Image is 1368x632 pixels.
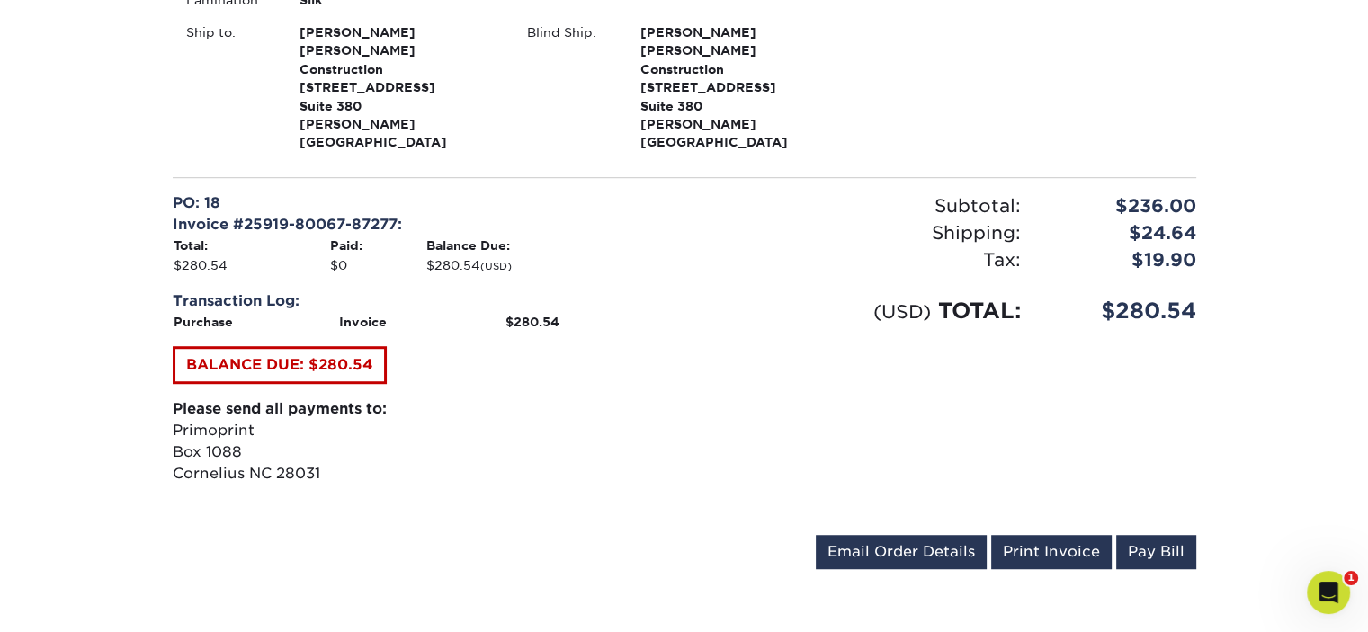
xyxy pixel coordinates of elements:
div: Blind Ship: [514,23,627,152]
strong: Purchase [174,315,233,329]
strong: $280.54 [505,315,559,329]
span: Suite 380 [300,97,500,115]
div: Transaction Log: [173,290,671,312]
a: Print Invoice [991,535,1112,569]
small: (USD) [873,300,931,323]
td: $280.54 [173,255,329,275]
span: TOTAL: [938,298,1021,324]
small: (USD) [480,261,512,272]
span: [PERSON_NAME] [640,23,841,41]
th: Balance Due: [425,236,671,255]
div: $280.54 [1034,295,1210,327]
div: Shipping: [684,219,1034,246]
span: [STREET_ADDRESS] [640,78,841,96]
strong: [PERSON_NAME][GEOGRAPHIC_DATA] [640,23,841,149]
span: [PERSON_NAME] Construction [300,41,500,78]
p: Primoprint Box 1088 Cornelius NC 28031 [173,398,671,485]
td: $0 [329,255,425,275]
strong: Please send all payments to: [173,400,387,417]
span: [PERSON_NAME] [300,23,500,41]
iframe: Intercom live chat [1307,571,1350,614]
span: 1 [1344,571,1358,585]
a: BALANCE DUE: $280.54 [173,346,387,384]
div: Invoice #25919-80067-87277: [173,214,671,236]
td: $280.54 [425,255,671,275]
div: $19.90 [1034,246,1210,273]
div: Subtotal: [684,192,1034,219]
strong: Invoice [339,315,387,329]
div: $236.00 [1034,192,1210,219]
span: [PERSON_NAME] Construction [640,41,841,78]
strong: [PERSON_NAME][GEOGRAPHIC_DATA] [300,23,500,149]
div: PO: 18 [173,192,671,214]
div: Tax: [684,246,1034,273]
div: $24.64 [1034,219,1210,246]
a: Email Order Details [816,535,987,569]
th: Total: [173,236,329,255]
div: Ship to: [173,23,286,152]
span: Suite 380 [640,97,841,115]
th: Paid: [329,236,425,255]
a: Pay Bill [1116,535,1196,569]
span: [STREET_ADDRESS] [300,78,500,96]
